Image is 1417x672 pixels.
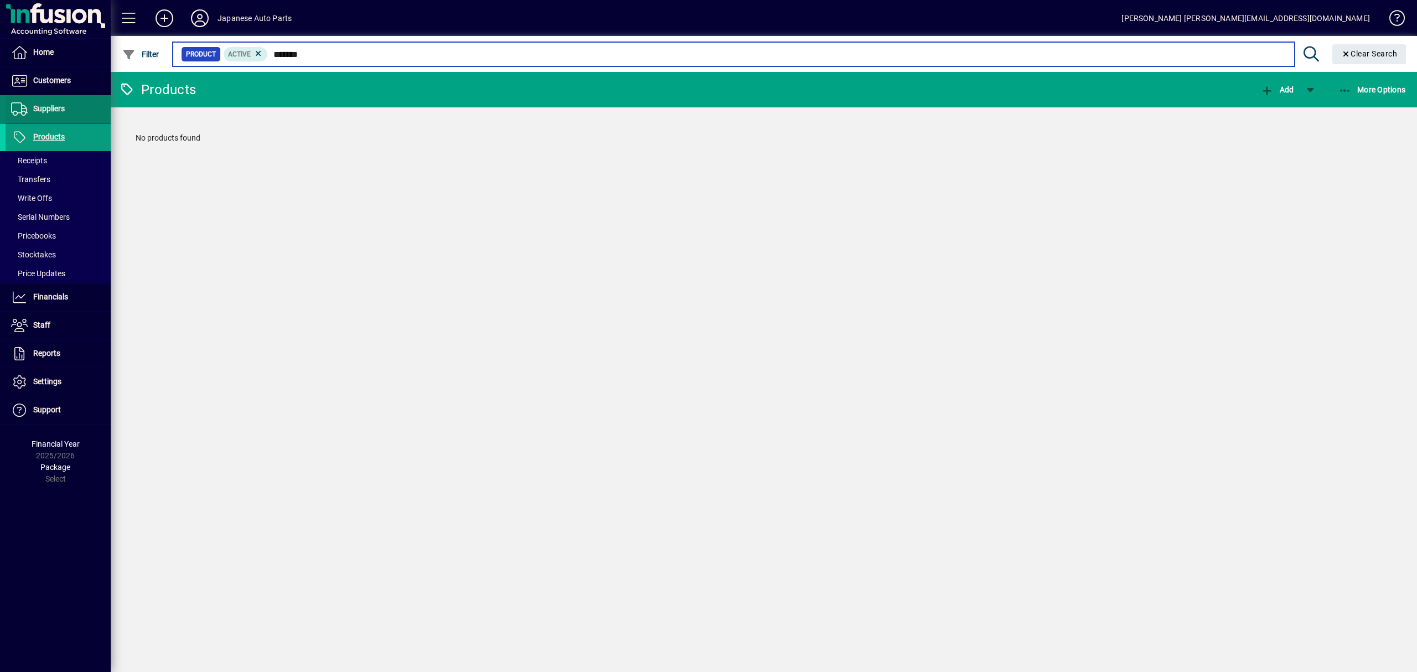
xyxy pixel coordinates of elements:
a: Support [6,396,111,424]
a: Customers [6,67,111,95]
div: [PERSON_NAME] [PERSON_NAME][EMAIL_ADDRESS][DOMAIN_NAME] [1121,9,1370,27]
span: More Options [1338,85,1406,94]
span: Products [33,132,65,141]
a: Stocktakes [6,245,111,264]
div: No products found [125,121,1403,155]
button: Profile [182,8,218,28]
span: Customers [33,76,71,85]
div: Japanese Auto Parts [218,9,292,27]
span: Pricebooks [11,231,56,240]
a: Transfers [6,170,111,189]
span: Add [1260,85,1294,94]
span: Serial Numbers [11,213,70,221]
a: Settings [6,368,111,396]
a: Price Updates [6,264,111,283]
button: More Options [1336,80,1409,100]
span: Filter [122,50,159,59]
span: Financial Year [32,440,80,448]
mat-chip: Activation Status: Active [224,47,268,61]
a: Receipts [6,151,111,170]
a: Financials [6,283,111,311]
span: Transfers [11,175,50,184]
a: Knowledge Base [1381,2,1403,38]
span: Receipts [11,156,47,165]
div: Products [119,81,196,99]
span: Home [33,48,54,56]
button: Add [147,8,182,28]
span: Write Offs [11,194,52,203]
span: Clear Search [1341,49,1398,58]
span: Price Updates [11,269,65,278]
span: Settings [33,377,61,386]
span: Package [40,463,70,472]
a: Serial Numbers [6,208,111,226]
span: Staff [33,321,50,329]
span: Suppliers [33,104,65,113]
span: Active [228,50,251,58]
button: Clear [1332,44,1406,64]
span: Stocktakes [11,250,56,259]
button: Add [1258,80,1296,100]
button: Filter [120,44,162,64]
a: Write Offs [6,189,111,208]
a: Suppliers [6,95,111,123]
span: Support [33,405,61,414]
a: Reports [6,340,111,368]
span: Product [186,49,216,60]
a: Home [6,39,111,66]
span: Financials [33,292,68,301]
a: Pricebooks [6,226,111,245]
span: Reports [33,349,60,358]
a: Staff [6,312,111,339]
